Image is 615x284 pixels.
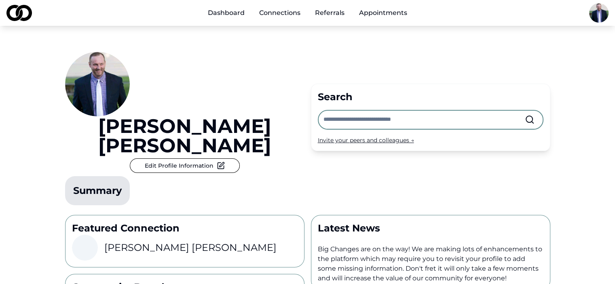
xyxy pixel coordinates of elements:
div: Summary [73,184,122,197]
img: logo [6,5,32,21]
img: f3e985eb-e485-46d8-ad23-f2e26bc250bf-Profile%20Pick-profile_picture.jpg [589,3,609,23]
nav: Main [201,5,414,21]
a: Appointments [353,5,414,21]
p: Big Changes are on the way! We are making lots of enhancements to the platform which may require ... [318,244,543,283]
div: Invite your peers and colleagues → [318,136,543,144]
a: Referrals [309,5,351,21]
a: [PERSON_NAME] [PERSON_NAME] [65,116,304,155]
p: Latest News [318,222,543,235]
h3: [PERSON_NAME] [PERSON_NAME] [104,241,277,254]
a: Connections [253,5,307,21]
p: Featured Connection [72,222,298,235]
img: f3e985eb-e485-46d8-ad23-f2e26bc250bf-Profile%20Pick-profile_picture.jpg [65,52,130,116]
div: Search [318,90,543,103]
button: Edit Profile Information [130,158,240,173]
a: Dashboard [201,5,251,21]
